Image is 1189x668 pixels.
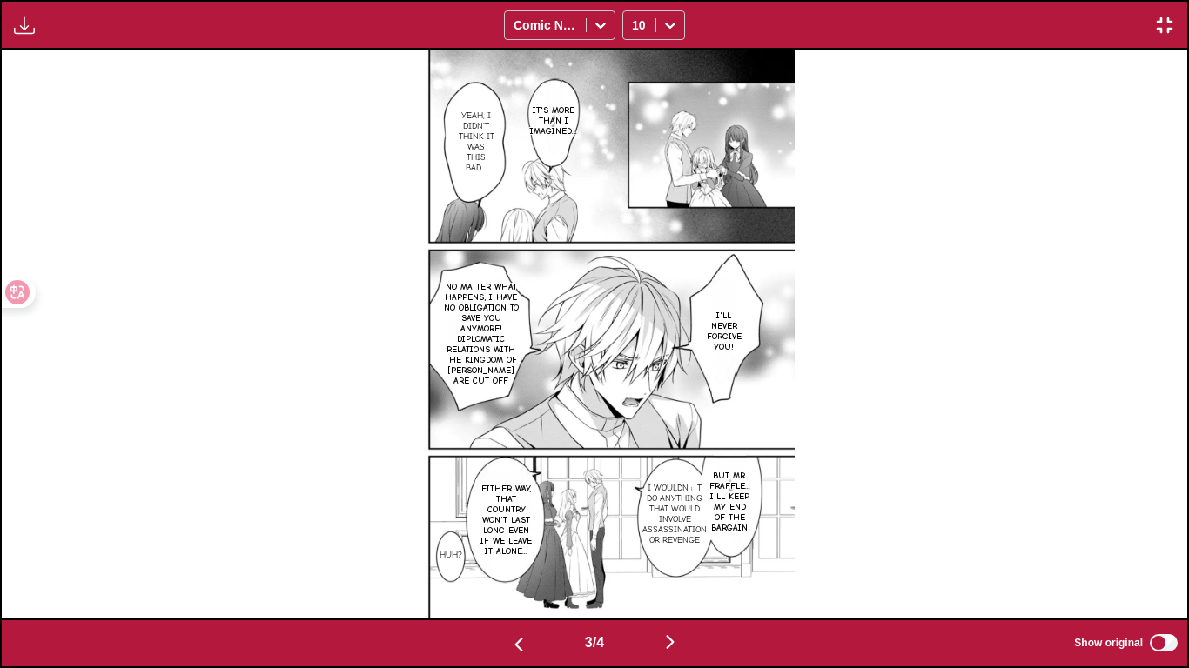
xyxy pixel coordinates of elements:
[639,479,710,549] p: I wouldn」t do anything that would involve assassination or revenge
[1074,637,1143,649] span: Show original
[455,107,498,177] p: Yeah, I didn't think it was this bad...
[706,467,754,537] p: But Mr. Fraffle... I'll keep my end of the bargain
[440,278,522,390] p: No matter what happens, I have no obligation to save you anymore! diplomatic relations with the K...
[436,546,466,564] p: Huh?
[475,480,537,560] p: Either way, that country won't last long even if we leave it alone...
[508,634,529,655] img: Previous page
[14,15,35,36] img: Download translated images
[1150,634,1178,651] input: Show original
[394,50,794,618] img: Manga Panel
[660,631,681,652] img: Next page
[703,307,745,356] p: I'll never forgive you!
[585,635,604,651] span: 3 / 4
[527,102,581,140] p: It's more than I imagined...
